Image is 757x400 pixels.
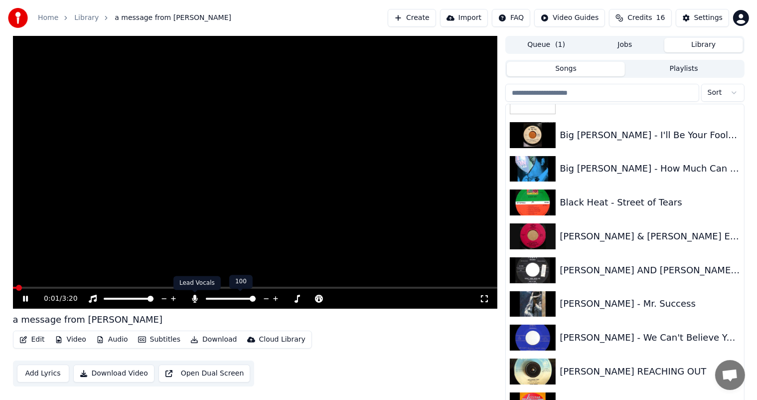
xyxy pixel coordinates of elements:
[586,38,664,52] button: Jobs
[534,9,605,27] button: Video Guides
[8,8,28,28] img: youka
[560,229,740,243] div: [PERSON_NAME] & [PERSON_NAME] EASY LOVING
[560,365,740,379] div: [PERSON_NAME] REACHING OUT
[676,9,729,27] button: Settings
[664,38,743,52] button: Library
[492,9,530,27] button: FAQ
[73,365,154,383] button: Download Video
[62,294,77,304] span: 3:20
[560,331,740,345] div: [PERSON_NAME] - We Can't Believe You're Gone
[388,9,436,27] button: Create
[440,9,488,27] button: Import
[15,333,49,347] button: Edit
[560,196,740,209] div: Black Heat - Street of Tears
[560,297,740,311] div: [PERSON_NAME] - Mr. Success
[560,263,740,277] div: [PERSON_NAME] AND [PERSON_NAME] Don't Ever Leave Me 1962
[51,333,90,347] button: Video
[259,335,305,345] div: Cloud Library
[609,9,671,27] button: Credits16
[74,13,99,23] a: Library
[186,333,241,347] button: Download
[173,276,221,290] div: Lead Vocals
[708,88,722,98] span: Sort
[560,162,740,176] div: Big [PERSON_NAME] - How Much Can A Man Take
[13,313,163,327] div: a message from [PERSON_NAME]
[656,13,665,23] span: 16
[694,13,723,23] div: Settings
[134,333,184,347] button: Subtitles
[158,365,251,383] button: Open Dual Screen
[115,13,231,23] span: a message from [PERSON_NAME]
[38,13,231,23] nav: breadcrumb
[44,294,59,304] span: 0:01
[229,275,253,289] div: 100
[92,333,132,347] button: Audio
[17,365,69,383] button: Add Lyrics
[715,360,745,390] a: Open de chat
[555,40,565,50] span: ( 1 )
[560,128,740,142] div: Big [PERSON_NAME] - I'll Be Your Fool Once More
[44,294,68,304] div: /
[38,13,58,23] a: Home
[507,38,586,52] button: Queue
[627,13,652,23] span: Credits
[625,62,743,76] button: Playlists
[507,62,625,76] button: Songs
